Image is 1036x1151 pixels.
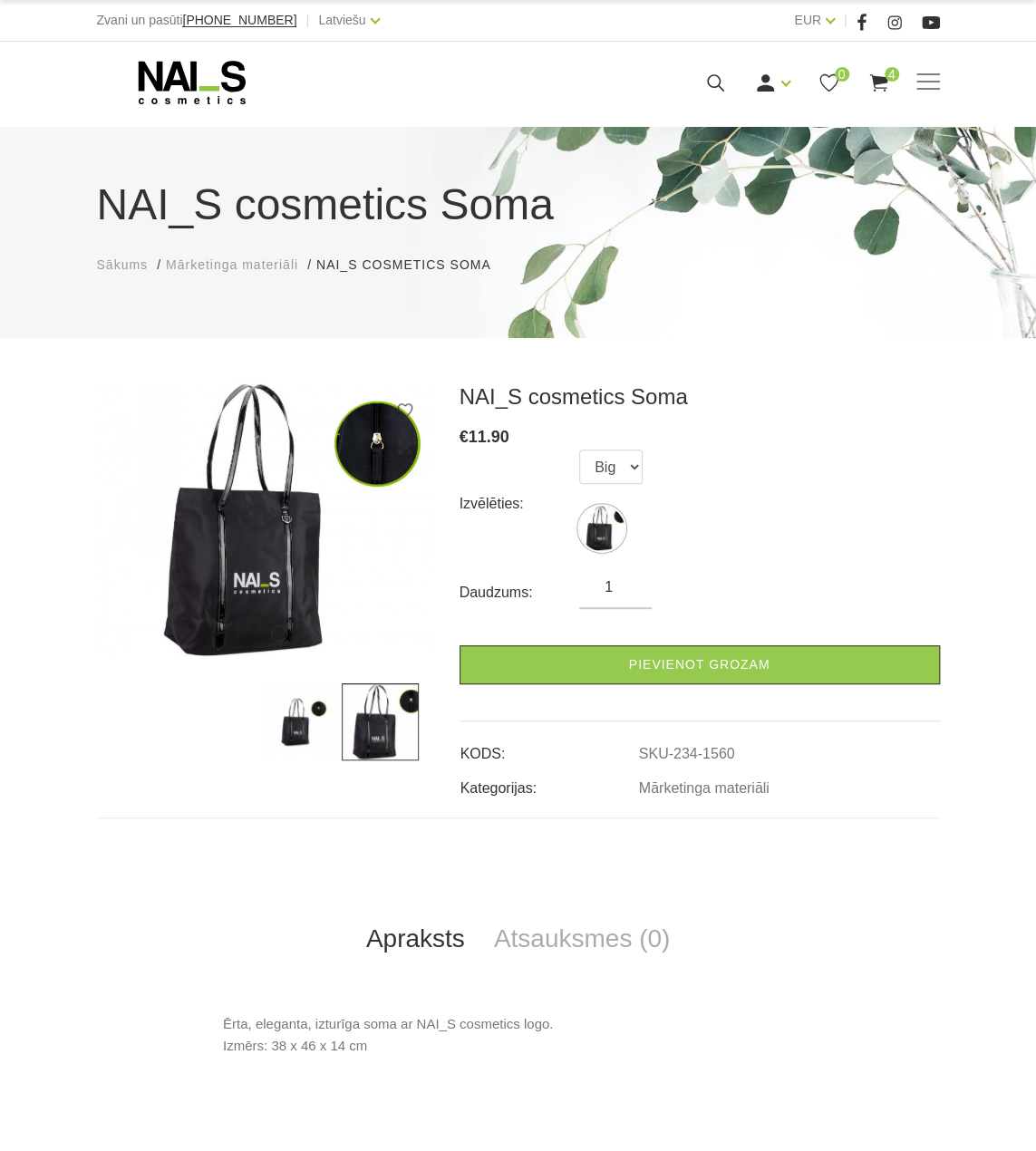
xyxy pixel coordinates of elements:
a: SKU-234-1560 [639,746,735,762]
a: Apraksts [352,909,479,969]
li: NAI_S cosmetics Soma [316,256,509,275]
a: Mārketinga materiāli [166,256,298,275]
td: KODS: [460,730,638,765]
span: 4 [885,67,899,82]
a: Latviešu [318,9,365,31]
a: Atsauksmes (0) [479,909,685,969]
a: Mārketinga materiāli [639,780,770,797]
a: Pievienot grozam [460,645,940,684]
a: 4 [867,72,890,94]
button: 1 of 2 [252,629,261,638]
span: € [460,428,469,446]
div: Zvani un pasūti [97,9,297,32]
td: Kategorijas: [460,765,638,799]
span: | [305,9,309,32]
a: 0 [818,72,840,94]
a: [PHONE_NUMBER] [182,14,296,27]
button: 2 of 2 [271,625,287,642]
div: Izvēlēties: [460,489,580,518]
span: Sākums [97,257,149,272]
img: ... [579,506,625,551]
img: ... [97,383,432,656]
a: EUR [794,9,821,31]
h1: NAI_S cosmetics Soma [97,172,940,237]
span: 0 [835,67,849,82]
span: | [844,9,847,32]
img: ... [342,683,419,760]
a: Sākums [97,256,149,275]
img: ... [265,683,342,760]
span: [PHONE_NUMBER] [182,13,296,27]
h3: NAI_S cosmetics Soma [460,383,940,411]
span: 11.90 [469,428,509,446]
p: Ērta, eleganta, izturīga soma ar NAI_S cosmetics logo. Izmērs: 38 x 46 x 14 cm [223,1013,813,1057]
span: Mārketinga materiāli [166,257,298,272]
div: Daudzums: [460,578,580,607]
